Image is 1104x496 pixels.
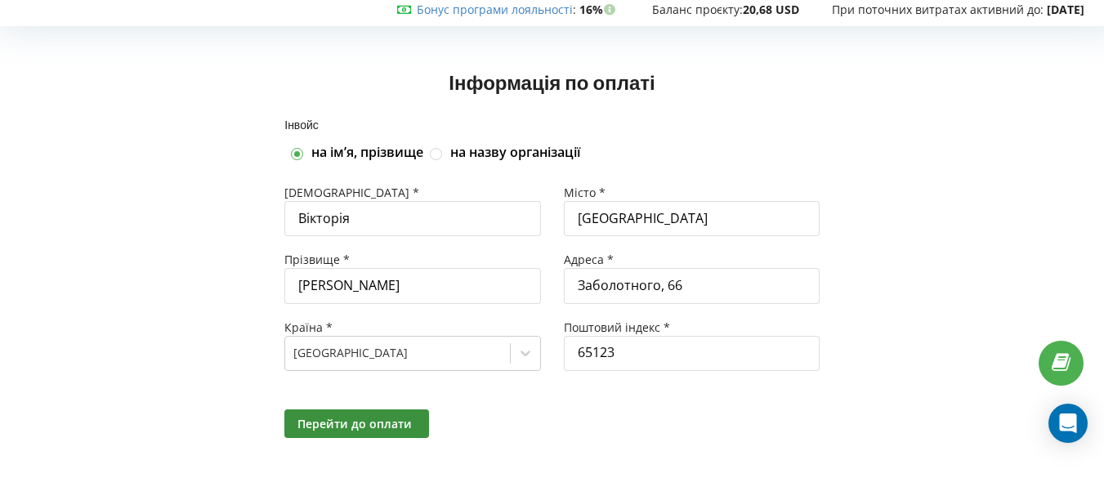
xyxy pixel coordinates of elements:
label: на назву організації [450,144,580,162]
span: Країна * [284,319,333,335]
span: Поштовий індекс * [564,319,670,335]
span: Прізвище * [284,252,350,267]
span: : [417,2,576,17]
label: на імʼя, прізвище [311,144,423,162]
span: Перейти до оплати [297,416,412,431]
div: Open Intercom Messenger [1048,404,1088,443]
strong: 20,68 USD [743,2,799,17]
span: Інформація по оплаті [449,70,655,94]
a: Бонус програми лояльності [417,2,573,17]
span: Місто * [564,185,606,200]
span: [DEMOGRAPHIC_DATA] * [284,185,419,200]
button: Перейти до оплати [284,409,429,438]
span: При поточних витратах активний до: [832,2,1044,17]
span: Баланс проєкту: [652,2,743,17]
strong: [DATE] [1047,2,1084,17]
strong: 16% [579,2,619,17]
span: Інвойс [284,118,319,132]
span: Адреса * [564,252,614,267]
